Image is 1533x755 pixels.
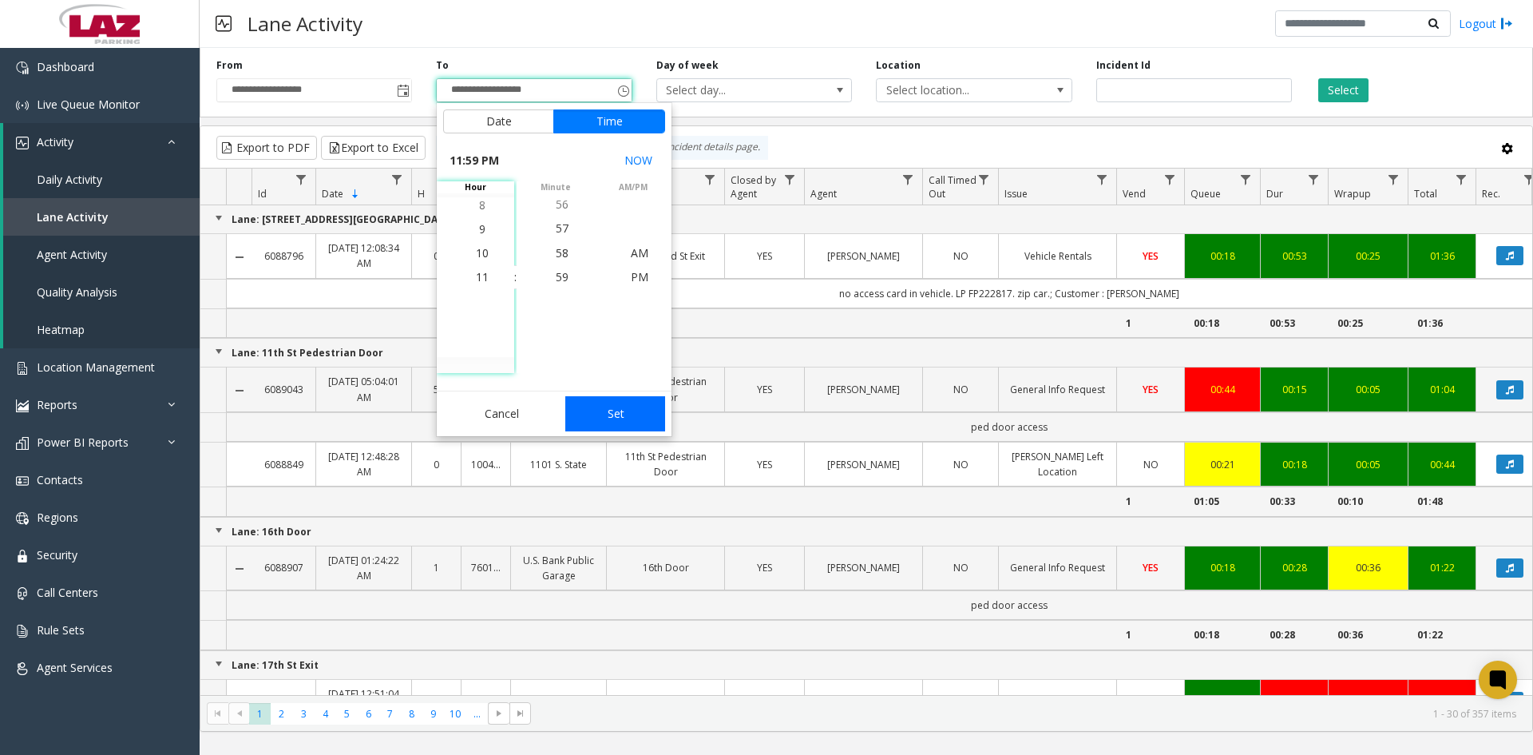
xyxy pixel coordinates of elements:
span: Page 2 [271,703,292,725]
span: Live Queue Monitor [37,97,140,112]
a: 0 [422,457,451,472]
span: Select day... [657,79,813,101]
span: Page 11 [466,703,488,725]
td: 00:53 [1260,308,1328,338]
a: 760140 [471,560,501,575]
a: Call Timed Out Filter Menu [973,169,995,190]
button: Select [1318,78,1369,102]
a: 00:53 [1270,248,1318,264]
span: Page 9 [422,703,444,725]
a: NO [1127,457,1175,472]
div: 00:28 [1270,560,1318,575]
a: Logout [1459,15,1513,32]
a: Wrapup Filter Menu [1383,169,1404,190]
span: 59 [556,269,568,284]
a: 00:18 [1194,248,1250,264]
a: Collapse Details [227,384,252,397]
a: [DATE] 01:24:22 AM [326,553,402,583]
h3: Lane Activity [240,4,370,43]
td: 00:28 [1260,620,1328,650]
span: AM [631,245,648,260]
span: YES [1143,249,1159,263]
img: 'icon' [16,550,29,562]
img: 'icon' [16,587,29,600]
a: 00:05 [1338,457,1398,472]
span: 11:59 PM [450,149,499,172]
a: [PERSON_NAME] Left Location [1008,449,1107,479]
button: Time tab [553,109,665,133]
a: Collapse Group [212,658,225,670]
img: 'icon' [16,399,29,412]
a: 6088849 [261,457,306,472]
td: 00:18 [1184,620,1260,650]
a: Collapse Details [227,562,252,575]
span: Go to the next page [488,702,509,725]
span: Rec. [1482,187,1500,201]
span: 58 [556,244,568,260]
td: 01:36 [1408,308,1476,338]
span: YES [757,561,772,574]
a: 00:05 [1338,382,1398,397]
td: 00:10 [1328,487,1408,516]
a: Lane Filter Menu [699,169,721,190]
a: 00:18 [1194,560,1250,575]
a: 01:04 [1418,382,1466,397]
img: 'icon' [16,137,29,149]
a: Vehicle Rentals [1008,248,1107,264]
span: YES [757,458,772,471]
a: [DATE] 12:08:34 AM [326,240,402,271]
span: Power BI Reports [37,435,129,450]
a: Collapse Group [212,212,225,225]
a: [PERSON_NAME] [814,382,913,397]
span: Dashboard [37,59,94,74]
a: 5 [422,382,451,397]
a: [PERSON_NAME] [814,693,913,709]
a: 17th St Exit [616,693,715,709]
a: NO [933,560,988,575]
a: Dur Filter Menu [1303,169,1325,190]
a: [DATE] 12:48:28 AM [326,449,402,479]
a: Date Filter Menu [386,169,408,190]
button: Select now [618,146,659,175]
div: 06:35 [1418,693,1466,709]
a: Arts District [521,693,596,709]
kendo-pager-info: 1 - 30 of 357 items [541,707,1516,721]
span: 8 [479,197,485,213]
div: 00:25 [1338,248,1398,264]
span: YES [757,383,772,396]
a: 6088864 [261,693,306,709]
a: General Info Request [1008,560,1107,575]
span: Sortable [349,188,362,201]
img: 'icon' [16,362,29,375]
a: YES [1127,248,1175,264]
button: Export to Excel [321,136,426,160]
span: Go to the last page [509,702,531,725]
a: U.S. Bank Public Garage [521,553,596,583]
a: 00:21 [1194,457,1250,472]
a: Activity [3,123,200,161]
button: Cancel [443,396,561,431]
div: 01:22 [1418,560,1466,575]
a: 6088796 [261,248,306,264]
img: 'icon' [16,437,29,450]
span: NO [1143,694,1159,708]
label: From [216,58,243,73]
a: YES [1127,560,1175,575]
img: 'icon' [16,475,29,487]
a: 6089043 [261,382,306,397]
span: Reports [37,397,77,412]
a: NO [735,693,794,709]
div: 01:46 [1338,693,1398,709]
a: Total Filter Menu [1451,169,1472,190]
span: minute [517,181,594,193]
a: [PERSON_NAME] [814,248,913,264]
span: Daily Activity [37,172,102,187]
span: Contacts [37,472,83,487]
span: Quality Analysis [37,284,117,300]
img: 'icon' [16,99,29,112]
span: Dur [1266,187,1283,201]
a: YES [735,382,794,397]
